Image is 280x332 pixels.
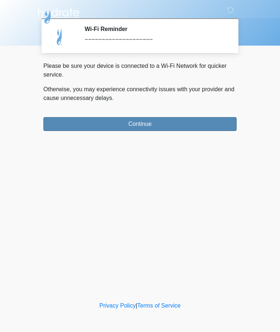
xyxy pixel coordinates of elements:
a: | [136,302,137,309]
span: . [112,95,114,101]
a: Privacy Policy [100,302,136,309]
a: Terms of Service [137,302,180,309]
div: ~~~~~~~~~~~~~~~~~~~~ [85,35,226,44]
p: Please be sure your device is connected to a Wi-Fi Network for quicker service. [43,62,237,79]
p: Otherwise, you may experience connectivity issues with your provider and cause unnecessary delays [43,85,237,103]
img: Agent Avatar [49,26,71,47]
img: Hydrate IV Bar - Arcadia Logo [36,5,81,24]
button: Continue [43,117,237,131]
